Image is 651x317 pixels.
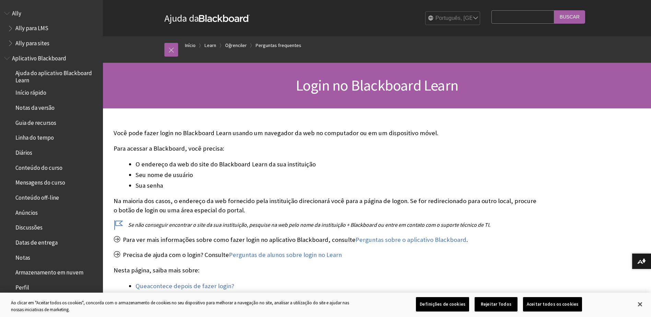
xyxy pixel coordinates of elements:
[147,282,150,290] a: a
[356,236,466,244] a: Perguntas sobre o aplicativo Blackboard
[475,297,518,312] button: Rejeitar Todos
[15,37,49,47] span: Ally para sites
[15,237,58,246] span: Datas de entrega
[174,282,234,290] a: depois de fazer login?
[256,41,301,50] a: Perguntas frequentes
[15,222,43,231] span: Discussões
[15,177,65,186] span: Mensagens do curso
[15,117,56,126] span: Guia de recursos
[114,235,539,244] p: Para ver mais informações sobre como fazer login no aplicativo Blackboard, consulte .
[114,129,539,138] p: Você pode fazer login no Blackboard Learn usando um navegador da web no computador ou em um dispo...
[15,132,54,141] span: Linha do tempo
[205,41,216,50] a: Learn
[426,12,480,25] select: Site Language Selector
[12,52,66,62] span: Aplicativo Blackboard
[554,10,585,24] input: Buscar
[114,266,539,275] p: Nesta página, saiba mais sobre:
[15,207,38,216] span: Anúncios
[136,170,539,180] li: Seu nome de usuário
[225,41,247,50] a: Öğrenciler
[136,282,147,290] a: Que
[15,252,30,261] span: Notas
[164,12,250,24] a: Ajuda daBlackboard
[12,8,21,17] span: Ally
[185,41,196,50] a: Início
[15,162,62,171] span: Conteúdo do curso
[15,87,46,96] span: Início rápido
[11,300,358,313] div: Ao clicar em "Aceitar todos os cookies", concorda com o armazenamento de cookies no seu dispositi...
[136,160,539,169] li: O endereço da web do site do Blackboard Learn da sua instituição
[229,251,342,259] a: Perguntas de alunos sobre login no Learn
[150,282,172,290] a: contece
[523,297,582,312] button: Aceitar todos os cookies
[199,15,250,22] strong: Blackboard
[114,250,539,259] p: Precisa de ajuda com o login? Consulte
[15,192,59,201] span: Conteúdo off-line
[136,181,539,190] li: Sua senha
[632,297,648,312] button: Fechar
[15,147,32,156] span: Diários
[15,282,29,291] span: Perfil
[416,297,469,312] button: Definições de cookies
[15,23,48,32] span: Ally para LMS
[296,76,458,95] span: Login no Blackboard Learn
[114,221,539,228] p: Se não conseguir encontrar o site da sua instituição, pesquise na web pelo nome da instituição + ...
[15,267,83,276] span: Armazenamento em nuvem
[4,8,99,49] nav: Book outline for Anthology Ally Help
[114,197,539,214] p: Na maioria dos casos, o endereço da web fornecido pela instituição direcionará você para a página...
[114,144,539,153] p: Para acessar a Blackboard, você precisa:
[15,68,98,84] span: Ajuda do aplicativo Blackboard Learn
[15,102,55,111] span: Notas da versão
